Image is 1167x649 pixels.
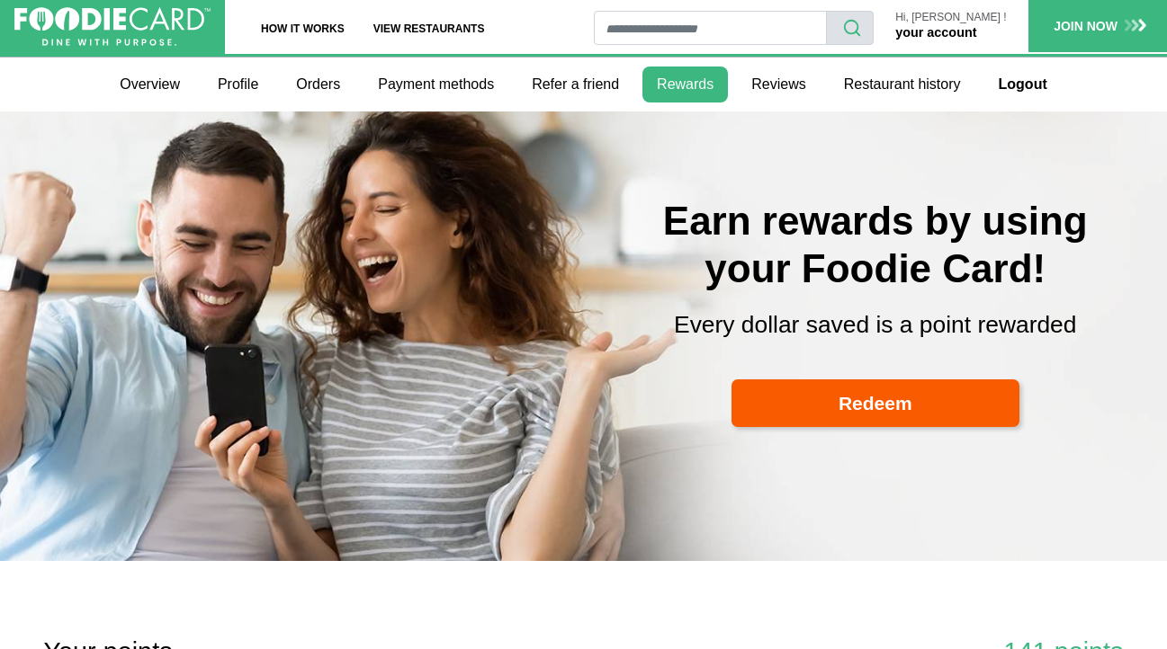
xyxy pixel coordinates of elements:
[642,67,728,102] a: Rewards
[282,67,355,102] a: Orders
[517,67,633,102] a: Refer a friend
[984,67,1062,102] a: Logout
[105,67,194,102] a: Overview
[826,11,874,45] button: search
[14,7,211,47] img: FoodieCard; Eat, Drink, Save, Donate
[594,11,827,45] input: restaurant search
[364,67,508,102] a: Payment methods
[895,12,1006,23] p: Hi, [PERSON_NAME] !
[597,307,1154,343] p: Every dollar saved is a point rewarded
[737,67,820,102] a: Reviews
[830,67,975,102] a: Restaurant history
[203,67,273,102] a: Profile
[895,25,976,40] a: your account
[732,379,1019,428] a: Redeem
[597,198,1154,293] h2: Earn rewards by using your Foodie Card!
